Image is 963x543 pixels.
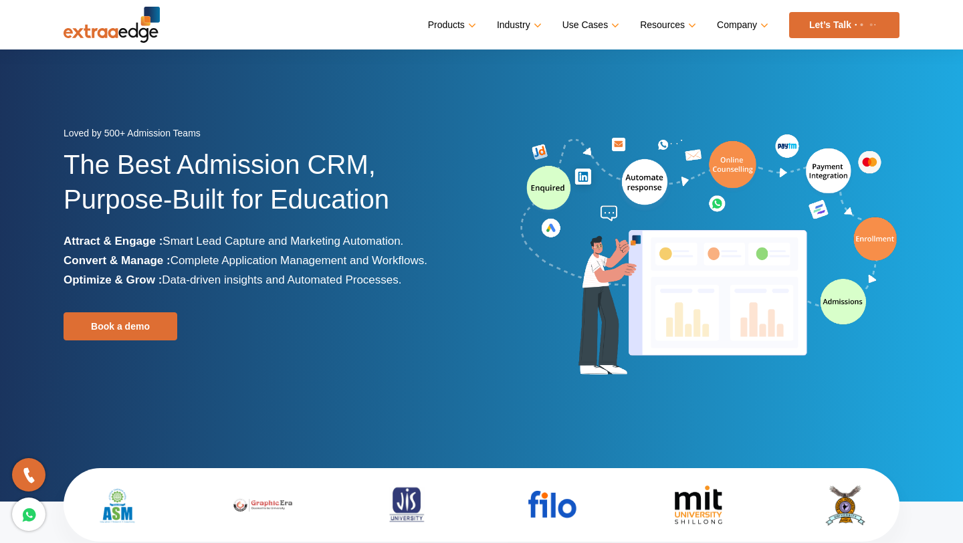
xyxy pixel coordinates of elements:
[789,12,899,38] a: Let’s Talk
[428,15,473,35] a: Products
[717,15,766,35] a: Company
[497,15,539,35] a: Industry
[640,15,693,35] a: Resources
[562,15,617,35] a: Use Cases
